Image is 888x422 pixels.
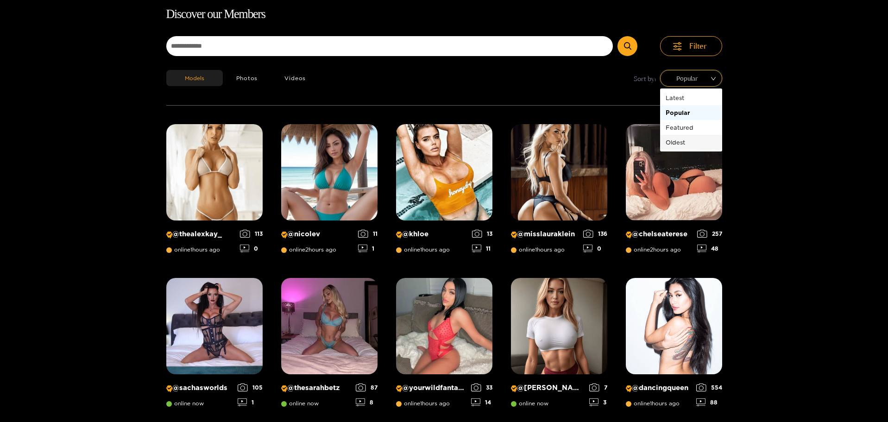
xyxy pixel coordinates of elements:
span: online 1 hours ago [396,246,450,253]
span: online 1 hours ago [626,400,680,407]
div: 1 [238,398,263,406]
div: Featured [666,122,717,132]
span: online now [281,400,319,407]
img: Creator Profile Image: chelseaterese [626,124,722,220]
img: Creator Profile Image: dancingqueen [626,278,722,374]
img: Creator Profile Image: nicolev [281,124,378,220]
img: Creator Profile Image: michelle [511,278,607,374]
img: Creator Profile Image: thealexkay_ [166,124,263,220]
span: Sort by: [634,73,656,84]
a: Creator Profile Image: yourwildfantasyy69@yourwildfantasyy69online1hours ago3314 [396,278,492,413]
img: Creator Profile Image: thesarahbetz [281,278,378,374]
img: Creator Profile Image: yourwildfantasyy69 [396,278,492,374]
div: 11 [472,245,492,252]
p: @ khloe [396,230,467,239]
button: Videos [271,70,319,86]
div: 113 [240,230,263,238]
div: 105 [238,384,263,391]
div: 7 [589,384,607,391]
div: 11 [358,230,378,238]
div: 0 [240,245,263,252]
div: 136 [583,230,607,238]
div: 257 [697,230,722,238]
p: @ [PERSON_NAME] [511,384,585,392]
div: Oldest [666,137,717,147]
button: Models [166,70,223,86]
span: online now [166,400,204,407]
div: 0 [583,245,607,252]
span: online now [511,400,548,407]
a: Creator Profile Image: sachasworlds@sachasworldsonline now1051 [166,278,263,413]
img: Creator Profile Image: sachasworlds [166,278,263,374]
p: @ misslauraklein [511,230,579,239]
div: 48 [697,245,722,252]
a: Creator Profile Image: michelle@[PERSON_NAME]online now73 [511,278,607,413]
div: 14 [471,398,492,406]
span: online 1 hours ago [396,400,450,407]
span: online 1 hours ago [511,246,565,253]
div: 1 [358,245,378,252]
p: @ chelseaterese [626,230,693,239]
button: Filter [660,36,722,56]
h1: Discover our Members [166,5,722,24]
div: Latest [666,93,717,103]
p: @ yourwildfantasyy69 [396,384,466,392]
span: online 1 hours ago [166,246,220,253]
button: Submit Search [617,36,637,56]
div: Popular [660,105,722,120]
div: 554 [696,384,722,391]
p: @ sachasworlds [166,384,233,392]
span: Popular [667,71,715,85]
a: Creator Profile Image: dancingqueen@dancingqueenonline1hours ago55488 [626,278,722,413]
span: online 2 hours ago [626,246,681,253]
button: Photos [223,70,271,86]
div: sort [660,70,722,87]
img: Creator Profile Image: khloe [396,124,492,220]
p: @ thesarahbetz [281,384,351,392]
p: @ dancingqueen [626,384,692,392]
p: @ thealexkay_ [166,230,235,239]
span: Filter [689,41,707,51]
a: Creator Profile Image: chelseaterese@chelseatereseonline2hours ago25748 [626,124,722,259]
div: 88 [696,398,722,406]
span: online 2 hours ago [281,246,336,253]
div: 87 [356,384,378,391]
a: Creator Profile Image: thealexkay_@thealexkay_online1hours ago1130 [166,124,263,259]
a: Creator Profile Image: nicolev@nicolevonline2hours ago111 [281,124,378,259]
img: Creator Profile Image: misslauraklein [511,124,607,220]
p: @ nicolev [281,230,353,239]
a: Creator Profile Image: khloe@khloeonline1hours ago1311 [396,124,492,259]
div: Featured [660,120,722,135]
div: Latest [660,90,722,105]
a: Creator Profile Image: thesarahbetz@thesarahbetzonline now878 [281,278,378,413]
div: 33 [471,384,492,391]
a: Creator Profile Image: misslauraklein@misslaurakleinonline1hours ago1360 [511,124,607,259]
div: Oldest [660,135,722,150]
div: 8 [356,398,378,406]
div: Popular [666,107,717,118]
div: 13 [472,230,492,238]
div: 3 [589,398,607,406]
